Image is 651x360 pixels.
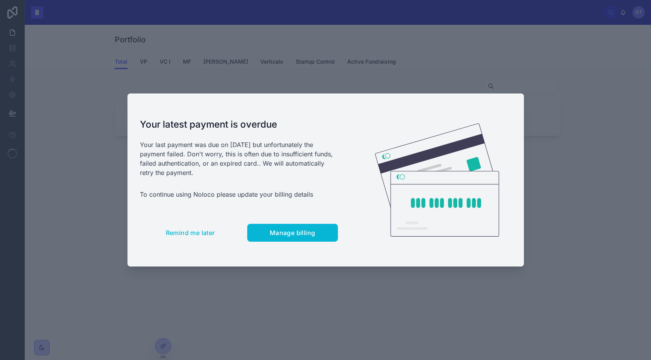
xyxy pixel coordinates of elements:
span: Manage billing [270,229,315,237]
p: To continue using Noloco please update your billing details [140,190,338,199]
h1: Your latest payment is overdue [140,118,338,131]
img: Credit card illustration [375,123,499,237]
button: Manage billing [247,224,338,242]
button: Remind me later [140,224,241,242]
p: Your last payment was due on [DATE] but unfortunately the payment failed. Don't worry, this is of... [140,140,338,177]
span: Remind me later [166,229,215,237]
